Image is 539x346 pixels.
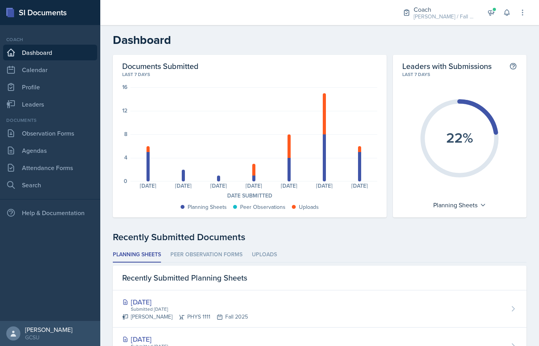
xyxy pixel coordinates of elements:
[3,45,97,60] a: Dashboard
[3,177,97,193] a: Search
[342,183,377,188] div: [DATE]
[122,108,127,113] div: 12
[201,183,236,188] div: [DATE]
[402,71,517,78] div: Last 7 days
[3,96,97,112] a: Leaders
[113,266,526,290] div: Recently Submitted Planning Sheets
[188,203,227,211] div: Planning Sheets
[3,125,97,141] a: Observation Forms
[130,183,166,188] div: [DATE]
[25,333,72,341] div: GCSU
[3,62,97,78] a: Calendar
[166,183,201,188] div: [DATE]
[113,290,526,328] a: [DATE] Submitted [DATE] [PERSON_NAME]PHYS 1111Fall 2025
[122,297,248,307] div: [DATE]
[3,117,97,124] div: Documents
[3,36,97,43] div: Coach
[122,61,377,71] h2: Documents Submitted
[3,205,97,221] div: Help & Documentation
[414,13,476,21] div: [PERSON_NAME] / Fall 2025
[122,334,250,344] div: [DATE]
[429,199,490,211] div: Planning Sheets
[124,178,127,184] div: 0
[3,143,97,158] a: Agendas
[170,247,242,263] li: Peer Observation Forms
[113,33,526,47] h2: Dashboard
[113,230,526,244] div: Recently Submitted Documents
[3,160,97,176] a: Attendance Forms
[252,247,277,263] li: Uploads
[299,203,319,211] div: Uploads
[122,71,377,78] div: Last 7 days
[402,61,492,71] h2: Leaders with Submissions
[414,5,476,14] div: Coach
[122,84,127,90] div: 16
[122,192,377,200] div: Date Submitted
[113,247,161,263] li: Planning Sheets
[124,155,127,160] div: 4
[25,326,72,333] div: [PERSON_NAME]
[122,313,248,321] div: [PERSON_NAME] PHYS 1111 Fall 2025
[124,131,127,137] div: 8
[240,203,286,211] div: Peer Observations
[446,127,473,148] text: 22%
[236,183,271,188] div: [DATE]
[130,306,248,313] div: Submitted [DATE]
[3,79,97,95] a: Profile
[271,183,307,188] div: [DATE]
[307,183,342,188] div: [DATE]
